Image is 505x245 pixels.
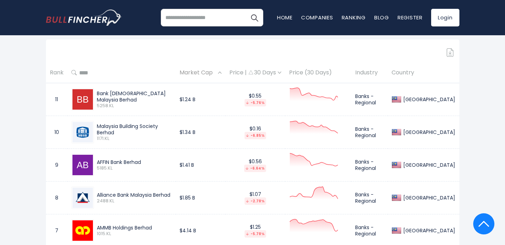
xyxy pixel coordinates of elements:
[351,149,388,182] td: Banks - Regional
[97,192,172,198] div: Alliance Bank Malaysia Berhad
[176,149,225,182] td: $1.41 B
[245,197,266,205] div: -2.78%
[46,10,122,26] img: bullfincher logo
[401,195,455,201] div: [GEOGRAPHIC_DATA]
[229,125,281,139] div: $0.16
[176,116,225,149] td: $1.34 B
[97,198,172,204] span: 2488.KL
[97,90,172,103] div: Bank [DEMOGRAPHIC_DATA] Malaysia Berhad
[72,122,93,142] img: 1171.KL.png
[176,83,225,116] td: $1.24 B
[245,230,266,238] div: -5.78%
[277,14,293,21] a: Home
[401,162,455,168] div: [GEOGRAPHIC_DATA]
[97,103,172,109] span: 5258.KL
[401,129,455,135] div: [GEOGRAPHIC_DATA]
[46,62,67,83] th: Rank
[229,69,281,76] div: Price | 30 Days
[229,158,281,172] div: $0.56
[46,182,67,214] td: 8
[229,93,281,106] div: $0.55
[229,224,281,238] div: $1.25
[301,14,333,21] a: Companies
[97,159,172,165] div: AFFIN Bank Berhad
[401,96,455,103] div: [GEOGRAPHIC_DATA]
[97,165,172,171] span: 5185.KL
[246,9,263,26] button: Search
[351,116,388,149] td: Banks - Regional
[176,182,225,214] td: $1.85 B
[46,116,67,149] td: 10
[244,165,266,172] div: -6.64%
[46,149,67,182] td: 9
[431,9,459,26] a: Login
[351,62,388,83] th: Industry
[398,14,423,21] a: Register
[97,123,172,136] div: Malaysia Building Society Berhad
[245,99,266,106] div: -5.76%
[46,83,67,116] td: 11
[72,220,93,241] img: 1015.KL.png
[97,136,172,142] span: 1171.KL
[229,191,281,205] div: $1.07
[285,62,351,83] th: Price (30 Days)
[351,182,388,214] td: Banks - Regional
[72,188,93,208] img: 2488.KL.png
[46,10,122,26] a: Go to homepage
[369,62,384,68] a: Sign in
[180,67,216,78] span: Market Cap
[401,227,455,234] div: [GEOGRAPHIC_DATA]
[97,231,172,237] span: 1015.KL
[342,14,366,21] a: Ranking
[245,132,266,139] div: -6.85%
[374,14,389,21] a: Blog
[97,225,172,231] div: AMMB Holdings Berhad
[351,83,388,116] td: Banks - Regional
